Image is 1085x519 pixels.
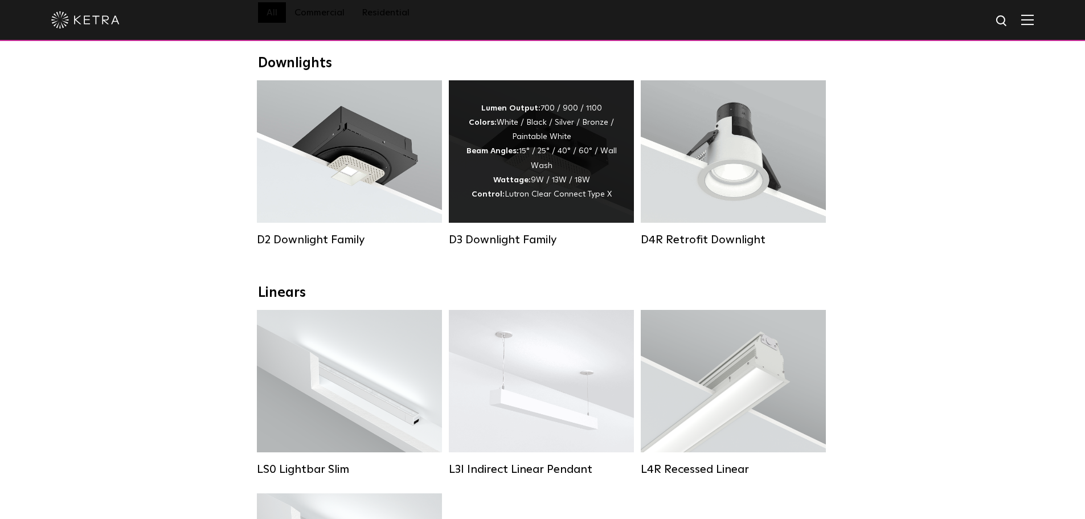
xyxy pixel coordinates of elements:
[641,310,826,476] a: L4R Recessed Linear Lumen Output:400 / 600 / 800 / 1000Colors:White / BlackControl:Lutron Clear C...
[449,463,634,476] div: L3I Indirect Linear Pendant
[257,233,442,247] div: D2 Downlight Family
[472,190,505,198] strong: Control:
[481,104,541,112] strong: Lumen Output:
[449,310,634,476] a: L3I Indirect Linear Pendant Lumen Output:400 / 600 / 800 / 1000Housing Colors:White / BlackContro...
[257,463,442,476] div: LS0 Lightbar Slim
[493,176,531,184] strong: Wattage:
[466,147,519,155] strong: Beam Angles:
[258,55,828,72] div: Downlights
[258,285,828,301] div: Linears
[1021,14,1034,25] img: Hamburger%20Nav.svg
[641,233,826,247] div: D4R Retrofit Downlight
[257,310,442,476] a: LS0 Lightbar Slim Lumen Output:200 / 350Colors:White / BlackControl:X96 Controller
[466,101,617,202] div: 700 / 900 / 1100 White / Black / Silver / Bronze / Paintable White 15° / 25° / 40° / 60° / Wall W...
[641,463,826,476] div: L4R Recessed Linear
[995,14,1009,28] img: search icon
[449,80,634,247] a: D3 Downlight Family Lumen Output:700 / 900 / 1100Colors:White / Black / Silver / Bronze / Paintab...
[257,80,442,247] a: D2 Downlight Family Lumen Output:1200Colors:White / Black / Gloss Black / Silver / Bronze / Silve...
[469,118,497,126] strong: Colors:
[449,233,634,247] div: D3 Downlight Family
[51,11,120,28] img: ketra-logo-2019-white
[641,80,826,247] a: D4R Retrofit Downlight Lumen Output:800Colors:White / BlackBeam Angles:15° / 25° / 40° / 60°Watta...
[505,190,612,198] span: Lutron Clear Connect Type X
